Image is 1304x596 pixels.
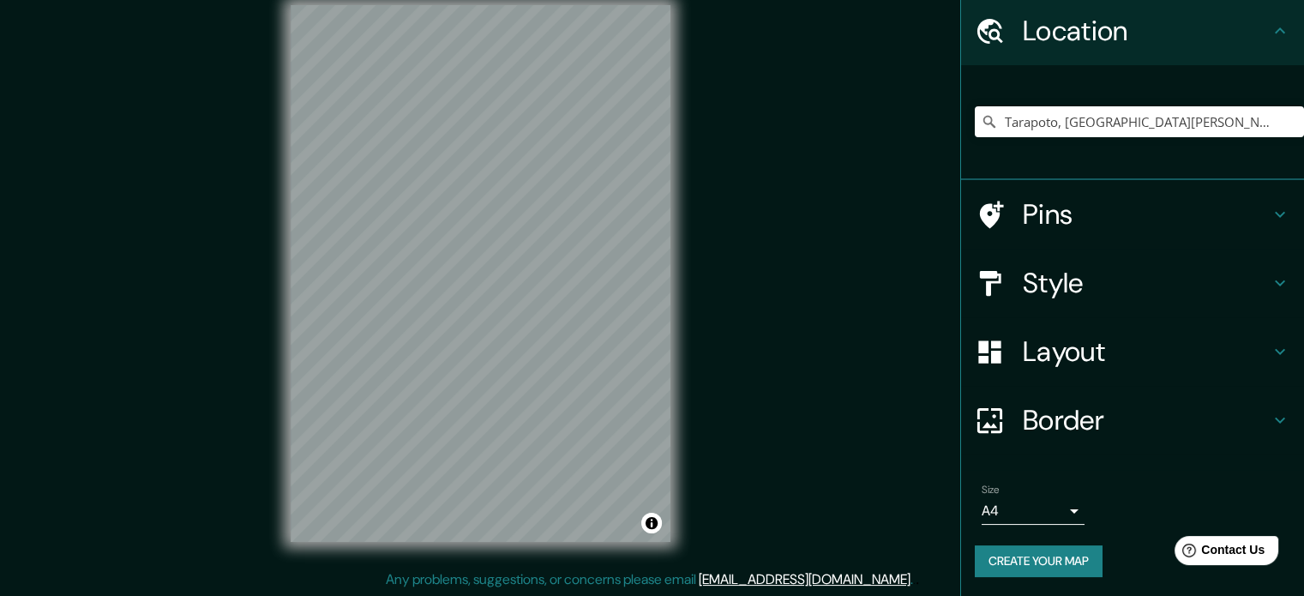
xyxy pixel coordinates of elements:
canvas: Map [291,5,670,542]
label: Size [982,483,1000,497]
button: Create your map [975,545,1103,577]
div: Style [961,249,1304,317]
div: Pins [961,180,1304,249]
h4: Location [1023,14,1270,48]
a: [EMAIL_ADDRESS][DOMAIN_NAME] [699,570,910,588]
div: . [916,569,919,590]
div: Border [961,386,1304,455]
button: Toggle attribution [641,513,662,533]
div: A4 [982,497,1085,525]
h4: Pins [1023,197,1270,232]
p: Any problems, suggestions, or concerns please email . [386,569,913,590]
h4: Layout [1023,334,1270,369]
input: Pick your city or area [975,106,1304,137]
div: . [913,569,916,590]
div: Layout [961,317,1304,386]
h4: Style [1023,266,1270,300]
iframe: Help widget launcher [1151,529,1285,577]
h4: Border [1023,403,1270,437]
